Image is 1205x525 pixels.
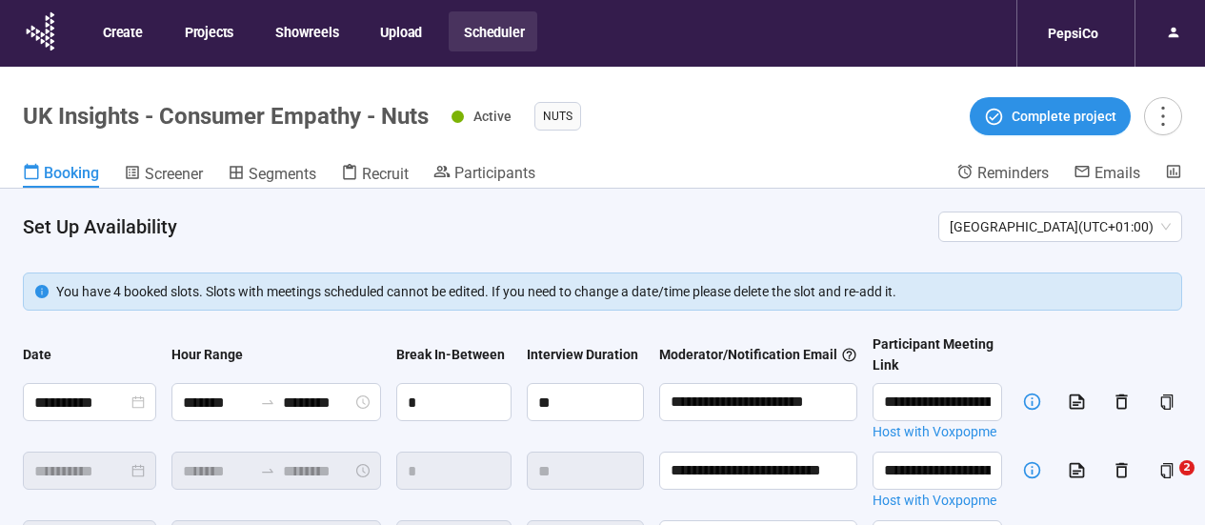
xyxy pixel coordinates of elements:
[1159,394,1175,410] span: copy
[956,163,1049,186] a: Reminders
[1012,106,1116,127] span: Complete project
[970,97,1131,135] button: Complete project
[449,11,537,51] button: Scheduler
[1179,460,1195,475] span: 2
[260,463,275,478] span: swap-right
[473,109,512,124] span: Active
[1036,15,1110,51] div: PepsiCo
[873,490,1002,511] a: Host with Voxpopme
[23,344,51,365] div: Date
[88,11,156,51] button: Create
[44,164,99,182] span: Booking
[260,394,275,410] span: swap-right
[260,463,275,478] span: to
[260,394,275,410] span: to
[341,163,409,188] a: Recruit
[170,11,247,51] button: Projects
[124,163,203,188] a: Screener
[396,344,505,365] div: Break In-Between
[35,285,49,298] span: info-circle
[873,421,1002,442] a: Host with Voxpopme
[260,11,351,51] button: Showreels
[23,163,99,188] a: Booking
[543,107,572,126] span: Nuts
[950,212,1171,241] span: [GEOGRAPHIC_DATA] ( UTC+01:00 )
[873,333,1002,375] div: Participant Meeting Link
[228,163,316,188] a: Segments
[1152,387,1182,417] button: copy
[1074,163,1140,186] a: Emails
[527,344,638,365] div: Interview Duration
[23,213,923,240] h4: Set Up Availability
[454,164,535,182] span: Participants
[433,163,535,186] a: Participants
[659,344,857,365] div: Moderator/Notification Email
[362,165,409,183] span: Recruit
[23,103,429,130] h1: UK Insights - Consumer Empathy - Nuts
[977,164,1049,182] span: Reminders
[171,344,243,365] div: Hour Range
[1144,97,1182,135] button: more
[1095,164,1140,182] span: Emails
[1152,455,1182,486] button: copy
[249,165,316,183] span: Segments
[145,165,203,183] span: Screener
[56,281,1170,302] div: You have 4 booked slots. Slots with meetings scheduled cannot be edited. If you need to change a ...
[1150,103,1175,129] span: more
[365,11,435,51] button: Upload
[1140,460,1186,506] iframe: Intercom live chat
